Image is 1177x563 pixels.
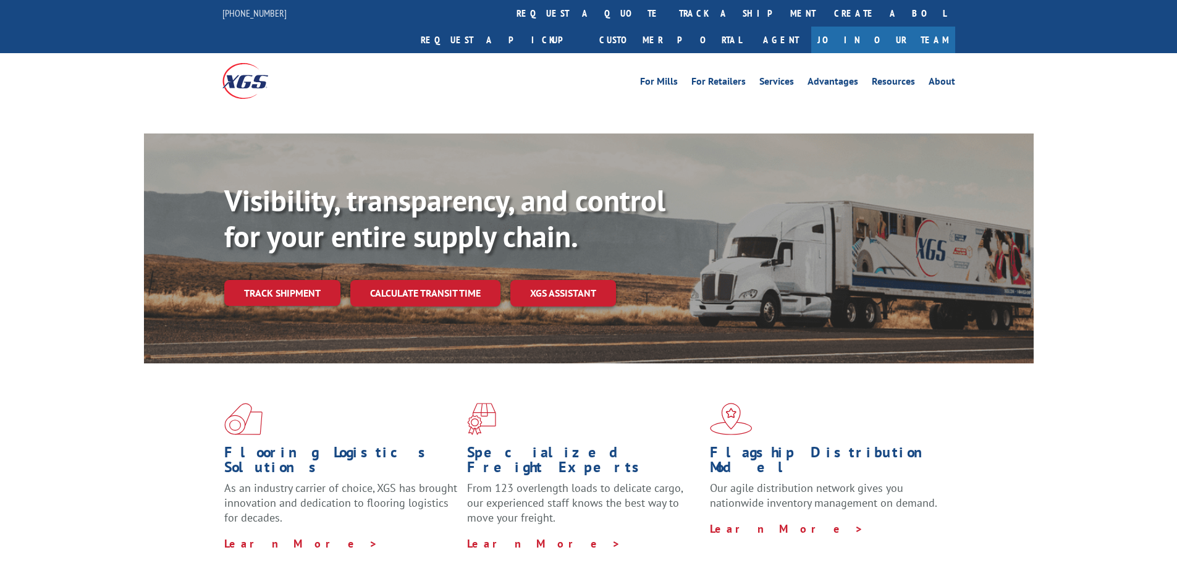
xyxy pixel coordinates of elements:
[811,27,955,53] a: Join Our Team
[224,536,378,551] a: Learn More >
[224,181,665,255] b: Visibility, transparency, and control for your entire supply chain.
[411,27,590,53] a: Request a pickup
[224,403,263,435] img: xgs-icon-total-supply-chain-intelligence-red
[751,27,811,53] a: Agent
[224,481,457,525] span: As an industry carrier of choice, XGS has brought innovation and dedication to flooring logistics...
[590,27,751,53] a: Customer Portal
[710,403,753,435] img: xgs-icon-flagship-distribution-model-red
[808,77,858,90] a: Advantages
[467,536,621,551] a: Learn More >
[640,77,678,90] a: For Mills
[759,77,794,90] a: Services
[510,280,616,307] a: XGS ASSISTANT
[224,280,340,306] a: Track shipment
[691,77,746,90] a: For Retailers
[872,77,915,90] a: Resources
[222,7,287,19] a: [PHONE_NUMBER]
[710,522,864,536] a: Learn More >
[710,445,943,481] h1: Flagship Distribution Model
[350,280,500,307] a: Calculate transit time
[467,481,701,536] p: From 123 overlength loads to delicate cargo, our experienced staff knows the best way to move you...
[467,403,496,435] img: xgs-icon-focused-on-flooring-red
[710,481,937,510] span: Our agile distribution network gives you nationwide inventory management on demand.
[467,445,701,481] h1: Specialized Freight Experts
[224,445,458,481] h1: Flooring Logistics Solutions
[929,77,955,90] a: About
